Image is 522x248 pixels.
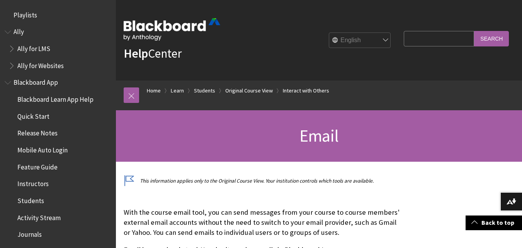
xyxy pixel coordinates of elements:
[5,26,111,72] nav: Book outline for Anthology Ally Help
[17,42,50,53] span: Ally for LMS
[14,9,37,19] span: Playlists
[124,207,400,238] p: With the course email tool, you can send messages from your course to course members' external em...
[171,86,184,96] a: Learn
[17,93,94,103] span: Blackboard Learn App Help
[147,86,161,96] a: Home
[14,76,58,87] span: Blackboard App
[194,86,215,96] a: Students
[17,161,58,171] span: Feature Guide
[17,110,49,120] span: Quick Start
[124,18,220,41] img: Blackboard by Anthology
[17,228,42,239] span: Journals
[124,46,182,61] a: HelpCenter
[17,59,64,70] span: Ally for Websites
[474,31,509,46] input: Search
[14,26,24,36] span: Ally
[466,216,522,230] a: Back to top
[124,46,148,61] strong: Help
[329,33,391,48] select: Site Language Selector
[17,178,49,188] span: Instructors
[17,144,68,154] span: Mobile Auto Login
[225,86,273,96] a: Original Course View
[17,194,44,205] span: Students
[17,127,58,137] span: Release Notes
[299,125,338,146] span: Email
[124,177,400,185] p: This information applies only to the Original Course View. Your institution controls which tools ...
[17,211,61,222] span: Activity Stream
[5,9,111,22] nav: Book outline for Playlists
[283,86,329,96] a: Interact with Others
